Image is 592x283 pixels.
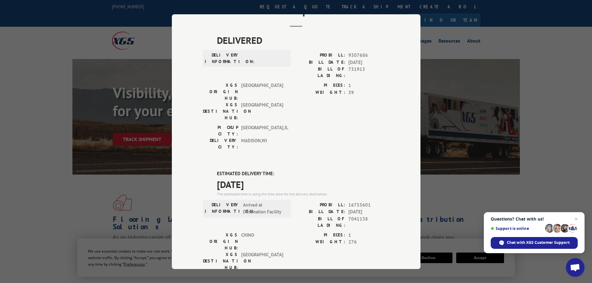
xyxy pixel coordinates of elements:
[296,82,345,89] label: PIECES:
[296,208,345,216] label: BILL DATE:
[217,191,389,197] div: The estimated time is using the time zone for the delivery destination.
[241,231,283,251] span: CHINO
[203,102,238,121] label: XGS DESTINATION HUB:
[203,137,238,150] label: DELIVERY CITY:
[348,208,389,216] span: [DATE]
[296,239,345,246] label: WEIGHT:
[296,59,345,66] label: BILL DATE:
[296,201,345,208] label: PROBILL:
[203,6,389,18] h2: Track Shipment
[203,251,238,271] label: XGS DESTINATION HUB:
[203,231,238,251] label: XGS ORIGIN HUB:
[241,102,283,121] span: [GEOGRAPHIC_DATA]
[241,251,283,271] span: [GEOGRAPHIC_DATA]
[241,137,283,150] span: MADISON , WI
[217,177,389,191] span: [DATE]
[507,240,570,245] span: Chat with XGS Customer Support
[491,217,578,221] span: Questions? Chat with us!
[491,237,578,249] div: Chat with XGS Customer Support
[241,124,283,137] span: [GEOGRAPHIC_DATA] , IL
[217,33,389,47] span: DELIVERED
[348,201,389,208] span: 16755601
[348,239,389,246] span: 276
[348,82,389,89] span: 1
[296,66,345,79] label: BILL OF LADING:
[203,82,238,102] label: XGS ORIGIN HUB:
[348,231,389,239] span: 1
[296,52,345,59] label: PROBILL:
[203,124,238,137] label: PICKUP CITY:
[566,258,585,277] div: Open chat
[241,82,283,102] span: [GEOGRAPHIC_DATA]
[491,226,543,231] span: Support is online
[243,201,285,215] span: Arrived at Destination Facility
[296,215,345,228] label: BILL OF LADING:
[348,59,389,66] span: [DATE]
[217,170,389,177] label: ESTIMATED DELIVERY TIME:
[348,215,389,228] span: 7041138
[348,89,389,96] span: 39
[348,52,389,59] span: 9307686
[205,201,240,215] label: DELIVERY INFORMATION:
[572,215,580,223] span: Close chat
[296,89,345,96] label: WEIGHT:
[348,66,389,79] span: 731913
[205,52,240,65] label: DELIVERY INFORMATION:
[296,231,345,239] label: PIECES:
